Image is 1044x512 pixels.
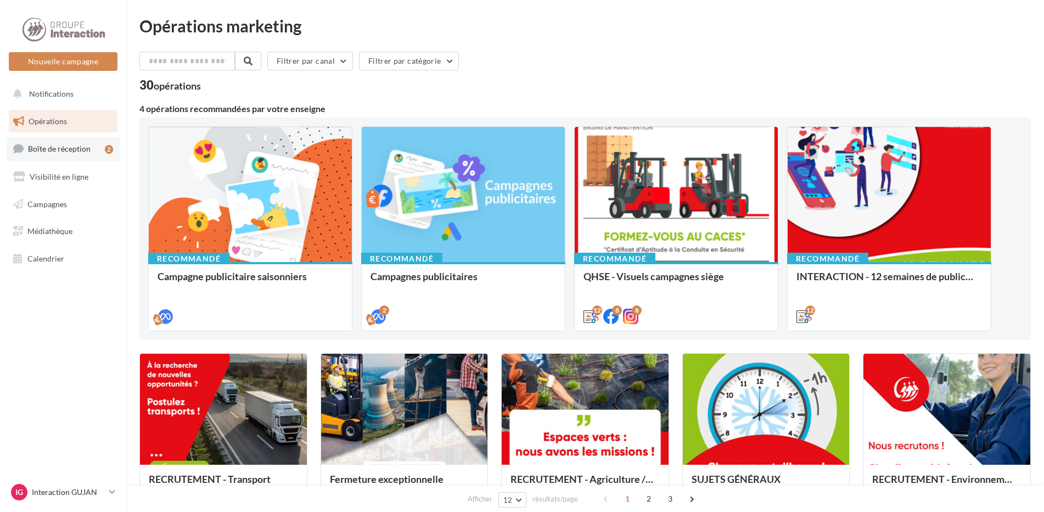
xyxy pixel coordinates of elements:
div: 12 [592,305,602,315]
span: Opérations [29,116,67,126]
div: Campagnes publicitaires [371,271,556,293]
a: Calendrier [7,247,120,270]
div: QHSE - Visuels campagnes siège [583,271,769,293]
span: Médiathèque [27,226,72,236]
a: Boîte de réception2 [7,137,120,160]
span: IG [15,487,23,498]
div: RECRUTEMENT - Transport [149,474,298,496]
div: Recommandé [148,253,229,265]
div: 30 [139,79,201,91]
a: Opérations [7,110,120,133]
span: Campagnes [27,199,67,208]
span: Calendrier [27,254,64,263]
span: Boîte de réception [28,144,91,153]
span: Notifications [29,89,74,98]
button: Filtrer par canal [267,52,353,70]
div: RECRUTEMENT - Agriculture / Espaces verts [510,474,660,496]
span: Afficher [468,494,492,504]
button: Notifications [7,82,115,105]
div: Campagne publicitaire saisonniers [158,271,343,293]
div: SUJETS GÉNÉRAUX [692,474,841,496]
span: 12 [503,496,513,504]
div: RECRUTEMENT - Environnement [872,474,1021,496]
a: Médiathèque [7,220,120,243]
div: opérations [154,81,201,91]
span: 2 [640,490,658,508]
div: 8 [612,305,622,315]
div: 2 [379,305,389,315]
div: Recommandé [574,253,655,265]
a: Campagnes [7,193,120,216]
div: Opérations marketing [139,18,1031,34]
div: 4 opérations recommandées par votre enseigne [139,104,1031,113]
a: IG Interaction GUJAN [9,482,117,503]
button: 12 [498,492,526,508]
span: 3 [661,490,679,508]
span: 1 [619,490,636,508]
div: INTERACTION - 12 semaines de publication [796,271,982,293]
p: Interaction GUJAN [32,487,105,498]
button: Nouvelle campagne [9,52,117,71]
button: Filtrer par catégorie [359,52,459,70]
div: 8 [632,305,642,315]
span: Visibilité en ligne [30,172,88,181]
div: 2 [105,145,113,154]
a: Visibilité en ligne [7,165,120,188]
div: Fermeture exceptionnelle [330,474,479,496]
div: Recommandé [787,253,868,265]
div: Recommandé [361,253,442,265]
div: 12 [805,305,815,315]
span: résultats/page [532,494,578,504]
